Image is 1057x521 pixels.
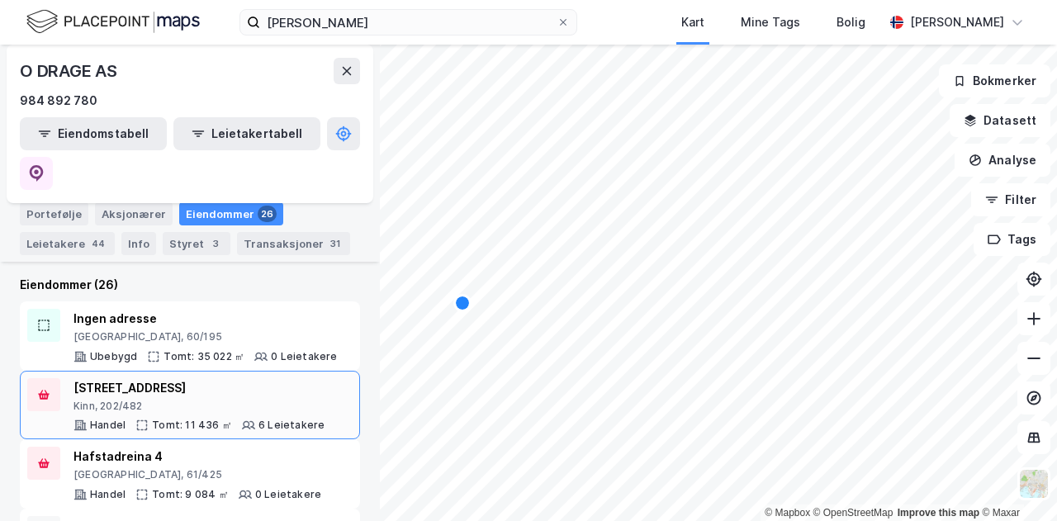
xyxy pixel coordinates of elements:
[26,7,200,36] img: logo.f888ab2527a4732fd821a326f86c7f29.svg
[90,488,126,501] div: Handel
[255,488,321,501] div: 0 Leietakere
[974,442,1057,521] iframe: Chat Widget
[73,309,338,329] div: Ingen adresse
[90,350,137,363] div: Ubebygd
[974,223,1050,256] button: Tags
[837,12,865,32] div: Bolig
[20,58,121,84] div: O DRAGE AS
[765,507,810,519] a: Mapbox
[73,400,325,413] div: Kinn, 202/482
[207,235,224,252] div: 3
[164,350,244,363] div: Tomt: 35 022 ㎡
[152,488,229,501] div: Tomt: 9 084 ㎡
[971,183,1050,216] button: Filter
[939,64,1050,97] button: Bokmerker
[974,442,1057,521] div: Kontrollprogram for chat
[681,12,704,32] div: Kart
[20,275,360,295] div: Eiendommer (26)
[73,330,338,343] div: [GEOGRAPHIC_DATA], 60/195
[173,117,320,150] button: Leietakertabell
[258,419,325,432] div: 6 Leietakere
[88,235,108,252] div: 44
[73,468,321,481] div: [GEOGRAPHIC_DATA], 61/425
[73,447,321,467] div: Hafstadreina 4
[20,117,167,150] button: Eiendomstabell
[20,232,115,255] div: Leietakere
[741,12,800,32] div: Mine Tags
[179,202,283,225] div: Eiendommer
[898,507,979,519] a: Improve this map
[260,10,557,35] input: Søk på adresse, matrikkel, gårdeiere, leietakere eller personer
[955,144,1050,177] button: Analyse
[258,206,277,222] div: 26
[456,296,469,310] div: Map marker
[813,507,893,519] a: OpenStreetMap
[73,378,325,398] div: [STREET_ADDRESS]
[95,202,173,225] div: Aksjonærer
[121,232,156,255] div: Info
[90,419,126,432] div: Handel
[910,12,1004,32] div: [PERSON_NAME]
[152,419,232,432] div: Tomt: 11 436 ㎡
[950,104,1050,137] button: Datasett
[20,202,88,225] div: Portefølje
[163,232,230,255] div: Styret
[271,350,337,363] div: 0 Leietakere
[327,235,344,252] div: 31
[237,232,350,255] div: Transaksjoner
[20,91,97,111] div: 984 892 780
